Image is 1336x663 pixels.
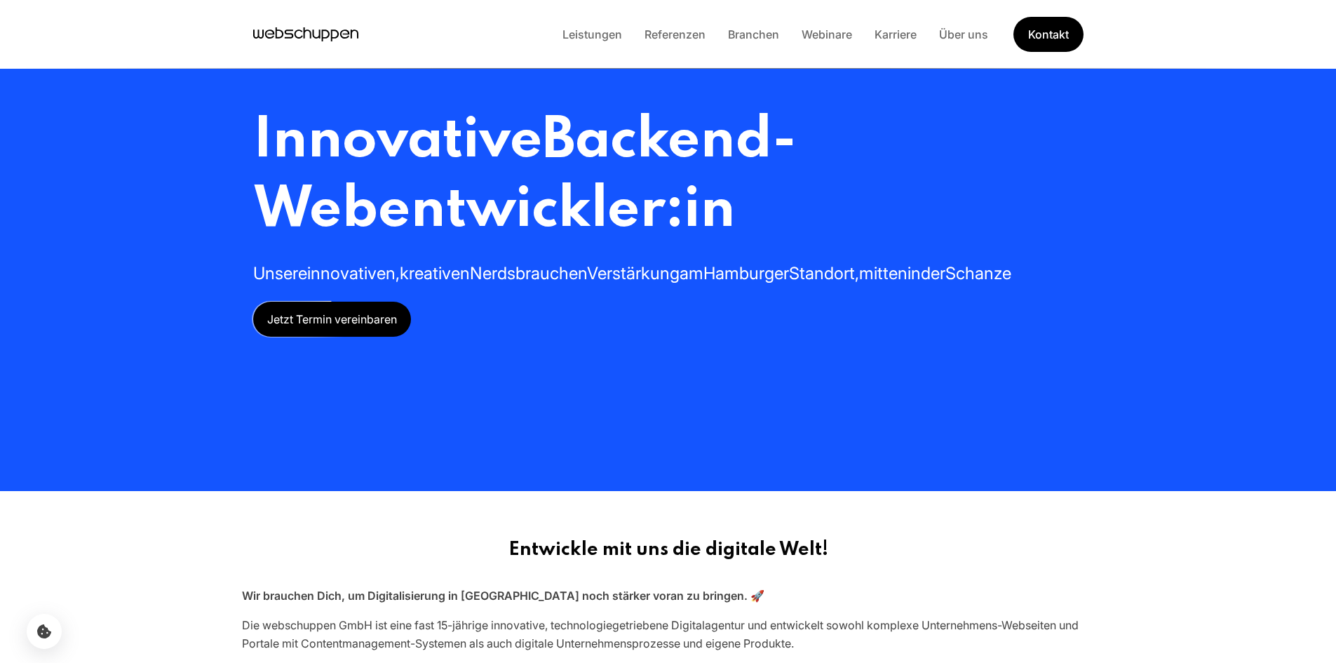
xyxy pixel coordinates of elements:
button: Cookie-Einstellungen öffnen [27,614,62,649]
a: Referenzen [633,27,717,41]
a: Branchen [717,27,790,41]
span: mitten [859,263,907,283]
h2: Entwickle mit uns die digitale Welt! [242,539,1095,561]
strong: Wir brauchen Dich, um Digitalisierung in [GEOGRAPHIC_DATA] noch stärker voran zu bringen. 🚀 [242,589,764,603]
span: Verstärkung [587,263,680,283]
span: brauchen [515,263,587,283]
span: kreativen [400,263,470,283]
p: Die webschuppen GmbH ist eine fast 15-jährige innovative, technologiegetriebene Digitalagentur un... [242,616,1095,652]
a: Get Started [1013,17,1084,52]
span: in [907,263,921,283]
span: Innovative [253,113,542,170]
span: Standort, [789,263,859,283]
span: am [680,263,703,283]
a: Karriere [863,27,928,41]
span: Hamburger [703,263,789,283]
a: Leistungen [551,27,633,41]
a: Über uns [928,27,999,41]
a: Hauptseite besuchen [253,24,358,45]
a: Jetzt Termin vereinbaren [253,302,411,337]
span: Backend-Webentwickler:in [253,113,796,239]
span: Unsere [253,263,307,283]
span: Nerds [470,263,515,283]
span: Schanze [945,263,1011,283]
span: innovativen, [307,263,400,283]
span: der [921,263,945,283]
a: Webinare [790,27,863,41]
